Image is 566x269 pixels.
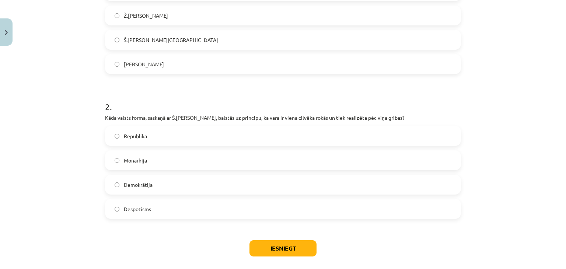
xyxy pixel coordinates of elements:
[105,89,461,112] h1: 2 .
[249,240,317,256] button: Iesniegt
[124,181,153,189] span: Demokrātija
[105,114,461,122] p: Kāda valsts forma, saskaņā ar Š.[PERSON_NAME], balstās uz principu, ka vara ir viena cilvēka rokā...
[115,62,119,67] input: [PERSON_NAME]
[115,207,119,212] input: Despotisms
[115,158,119,163] input: Monarhija
[115,38,119,42] input: Š.[PERSON_NAME][GEOGRAPHIC_DATA]
[124,205,151,213] span: Despotisms
[124,12,168,20] span: Ž.[PERSON_NAME]
[115,182,119,187] input: Demokrātija
[124,157,147,164] span: Monarhija
[115,13,119,18] input: Ž.[PERSON_NAME]
[115,134,119,139] input: Republika
[5,30,8,35] img: icon-close-lesson-0947bae3869378f0d4975bcd49f059093ad1ed9edebbc8119c70593378902aed.svg
[124,36,218,44] span: Š.[PERSON_NAME][GEOGRAPHIC_DATA]
[124,132,147,140] span: Republika
[124,60,164,68] span: [PERSON_NAME]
